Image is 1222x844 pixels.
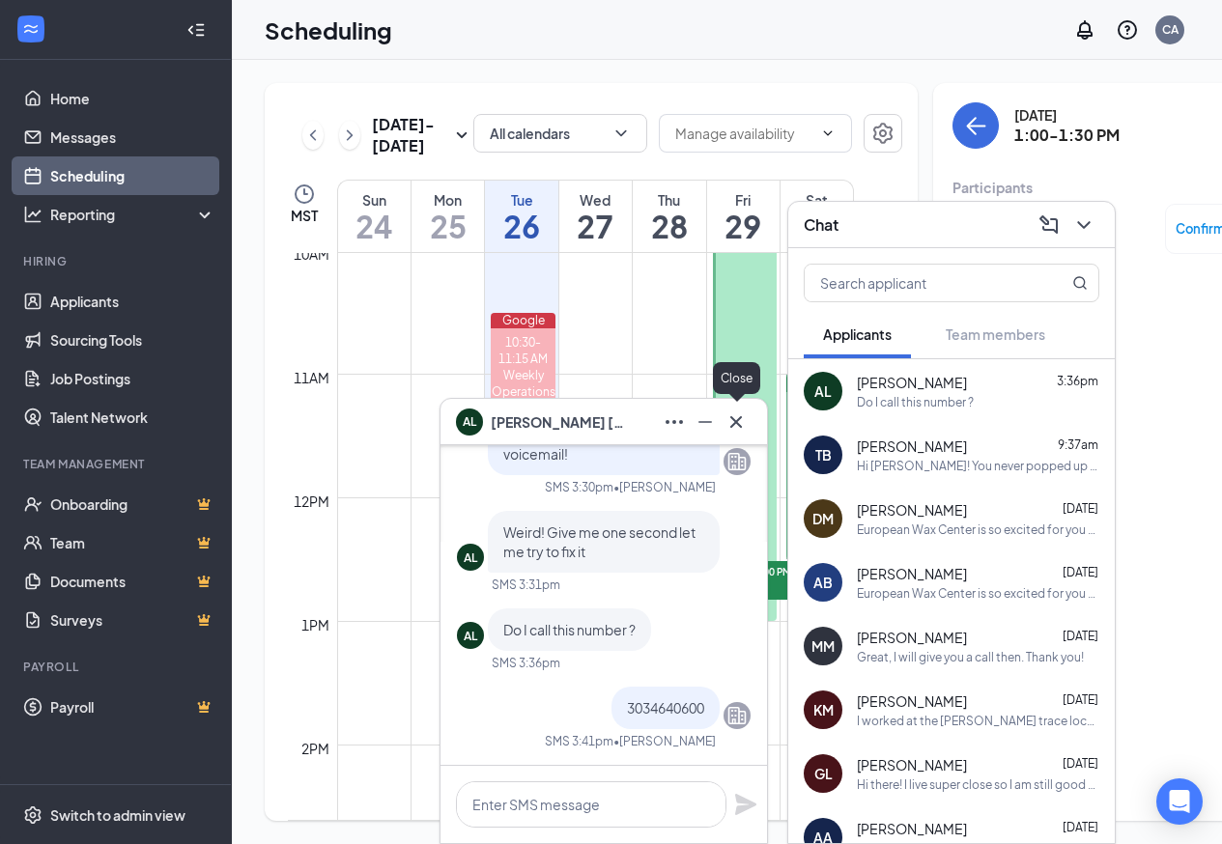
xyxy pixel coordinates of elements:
[611,124,631,143] svg: ChevronDown
[713,362,760,394] div: Close
[412,190,484,210] div: Mon
[23,659,212,675] div: Payroll
[1058,437,1098,452] span: 9:37am
[814,381,832,401] div: AL
[820,126,836,141] svg: ChevronDown
[491,334,555,367] div: 10:30-11:15 AM
[675,123,812,144] input: Manage availability
[491,313,555,328] div: Google
[857,564,967,583] span: [PERSON_NAME]
[545,479,613,495] div: SMS 3:30pm
[823,325,892,343] span: Applicants
[815,445,832,464] div: TB
[707,190,780,210] div: Fri
[857,373,967,392] span: [PERSON_NAME]
[721,407,752,437] button: Cross
[23,456,212,472] div: Team Management
[1156,778,1203,825] div: Open Intercom Messenger
[303,124,323,147] svg: ChevronLeft
[1068,210,1099,240] button: ChevronDown
[50,523,215,562] a: TeamCrown
[857,521,1099,538] div: European Wax Center is so excited for you to join our team! Do you know anyone else who might be ...
[50,156,215,195] a: Scheduling
[857,500,967,520] span: [PERSON_NAME]
[1063,565,1098,579] span: [DATE]
[1063,629,1098,643] span: [DATE]
[298,738,333,759] div: 2pm
[725,410,748,434] svg: Cross
[1162,21,1179,38] div: CA
[857,649,1084,665] div: Great, I will give you a call then. Thank you!
[412,210,484,242] h1: 25
[503,621,636,638] span: Do I call this number ?
[725,704,749,727] svg: Company
[811,636,835,656] div: MM
[464,549,477,566] div: AL
[412,181,484,252] a: August 25, 2025
[372,114,450,156] h3: [DATE] - [DATE]
[694,410,717,434] svg: Minimize
[290,367,333,388] div: 11am
[1014,125,1120,146] h3: 1:00-1:30 PM
[813,573,833,592] div: AB
[21,19,41,39] svg: WorkstreamLogo
[857,436,967,456] span: [PERSON_NAME]
[1063,820,1098,834] span: [DATE]
[290,491,333,512] div: 12pm
[633,181,705,252] a: August 28, 2025
[340,124,359,147] svg: ChevronRight
[50,601,215,639] a: SurveysCrown
[690,407,721,437] button: Minimize
[491,367,555,416] div: Weekly Operations Call
[23,805,43,825] svg: Settings
[559,181,632,252] a: August 27, 2025
[291,206,318,225] span: MST
[857,755,967,774] span: [PERSON_NAME]
[613,479,716,495] span: • [PERSON_NAME]
[338,181,411,252] a: August 24, 2025
[946,325,1045,343] span: Team members
[545,733,613,749] div: SMS 3:41pm
[781,181,853,252] a: August 30, 2025
[485,190,557,210] div: Tue
[952,102,999,149] button: back-button
[339,121,360,150] button: ChevronRight
[293,183,316,206] svg: Clock
[1063,692,1098,707] span: [DATE]
[1116,18,1139,42] svg: QuestionInfo
[464,628,477,644] div: AL
[50,321,215,359] a: Sourcing Tools
[23,205,43,224] svg: Analysis
[663,410,686,434] svg: Ellipses
[23,253,212,269] div: Hiring
[1063,501,1098,516] span: [DATE]
[186,20,206,40] svg: Collapse
[633,190,705,210] div: Thu
[50,398,215,436] a: Talent Network
[302,121,324,150] button: ChevronLeft
[265,14,392,46] h1: Scheduling
[857,458,1099,474] div: Hi [PERSON_NAME]! You never popped up on our interview schedule for some reason. Are you availabl...
[707,210,780,242] h1: 29
[964,114,987,137] svg: ArrowLeft
[290,243,333,265] div: 10am
[450,124,473,147] svg: SmallChevronDown
[1057,374,1098,388] span: 3:36pm
[298,614,333,635] div: 1pm
[1034,210,1065,240] button: ComposeMessage
[50,359,215,398] a: Job Postings
[559,210,632,242] h1: 27
[633,210,705,242] h1: 28
[857,628,967,647] span: [PERSON_NAME]
[814,764,833,783] div: GL
[1037,213,1061,237] svg: ComposeMessage
[857,691,967,711] span: [PERSON_NAME]
[725,450,749,473] svg: Company
[338,210,411,242] h1: 24
[1072,213,1095,237] svg: ChevronDown
[50,118,215,156] a: Messages
[1073,18,1096,42] svg: Notifications
[864,114,902,153] button: Settings
[857,713,1099,729] div: I worked at the [PERSON_NAME] trace location off of [PERSON_NAME] close to e470. The last manager...
[473,114,647,153] button: All calendarsChevronDown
